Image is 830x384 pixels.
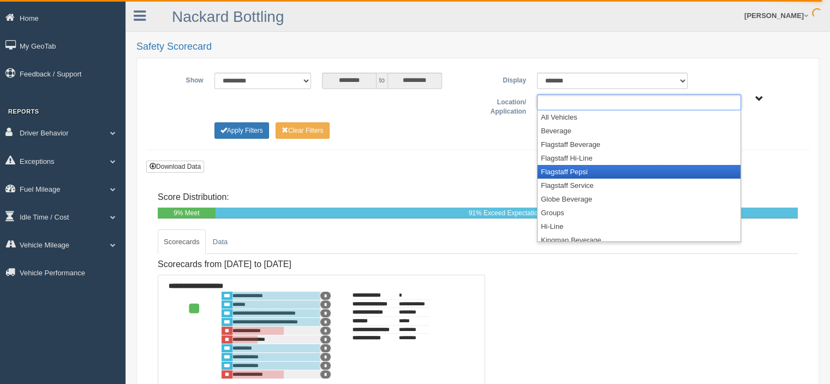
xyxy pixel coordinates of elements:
[214,122,269,139] button: Change Filter Options
[136,42,819,52] h2: Safety Scorecard
[538,192,741,206] li: Globe Beverage
[155,73,209,86] label: Show
[538,138,741,151] li: Flagstaff Beverage
[538,206,741,220] li: Groups
[168,209,205,228] span: 9% Meet Expectations
[158,192,798,202] h4: Score Distribution:
[158,259,485,269] h4: Scorecards from [DATE] to [DATE]
[158,229,206,255] a: Scorecards
[469,209,545,217] span: 91% Exceed Expectations
[538,151,741,165] li: Flagstaff Hi-Line
[146,161,204,173] button: Download Data
[538,165,741,179] li: Flagstaff Pepsi
[538,110,741,124] li: All Vehicles
[478,94,532,117] label: Location/ Application
[207,229,234,255] a: Data
[538,179,741,192] li: Flagstaff Service
[172,8,284,25] a: Nackard Bottling
[377,73,387,89] span: to
[538,220,741,233] li: Hi-Line
[477,73,532,86] label: Display
[538,124,741,138] li: Beverage
[538,233,741,247] li: Kingman Beverage
[276,122,330,139] button: Change Filter Options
